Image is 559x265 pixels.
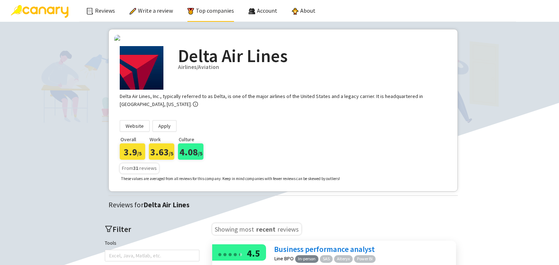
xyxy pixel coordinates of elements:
img: people.png [249,8,255,15]
a: Apply [152,120,177,132]
div: 3.9 [120,143,145,160]
span: In-person [295,255,318,263]
span: SAS [320,255,333,263]
a: Reviews [87,7,115,14]
a: Write a review [130,7,173,14]
p: Overall [120,135,149,143]
div: ● [228,248,232,260]
div: 3.63 [149,143,174,160]
span: From reviews [122,165,157,171]
span: filter [105,225,112,233]
span: /5 [169,150,173,157]
strong: Delta Air Lines [143,200,190,209]
label: Tools [105,239,116,247]
span: recent [255,224,276,233]
h2: Delta Air Lines [178,46,447,66]
div: Airlines/Aviation [178,63,447,72]
a: Top companies [187,7,234,14]
a: Business performance analyst [274,244,375,254]
span: /5 [137,150,142,157]
div: Reviews for [108,199,461,211]
span: Alteryx [334,255,353,263]
div: ● [238,248,240,260]
p: These values are averaged from all reviews for this company. Keep in mind companies with fewer re... [121,176,340,182]
div: Delta Air Lines, Inc., typically referred to as Delta, is one of the major airlines of the United... [120,93,423,107]
span: info-circle [193,102,198,107]
a: Website [120,120,150,132]
span: 4.5 [247,247,260,259]
p: Culture [179,135,207,143]
div: ● [223,248,227,260]
img: Canary Logo [11,5,68,18]
b: 31 [133,165,138,171]
span: Website [126,121,144,131]
span: Account [257,7,277,14]
h2: Filter [105,223,199,235]
p: Work [150,135,178,143]
img: Company Logo [120,46,163,90]
span: /5 [198,150,202,157]
img: company-banners%2F1594066138126.jfif [114,35,452,41]
div: ● [238,248,242,260]
span: Apply [158,121,171,131]
input: Tools [109,251,111,260]
div: ● [218,248,222,260]
span: Power BI [354,255,376,263]
div: 4.08 [178,143,203,160]
h3: Showing most reviews [212,223,301,235]
a: About [292,7,316,14]
div: ● [233,248,237,260]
